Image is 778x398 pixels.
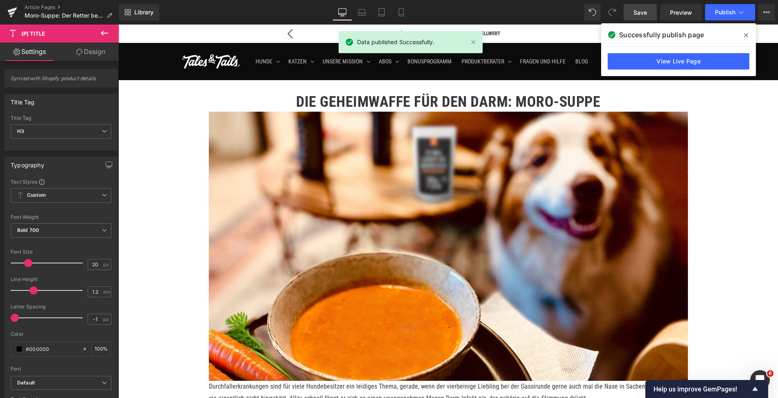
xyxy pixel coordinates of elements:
[397,28,452,45] a: FRAGEN UND HILFE
[619,30,704,40] span: Successfully publish page
[11,304,111,310] div: Letter Spacing
[11,178,111,185] div: Text Styles
[750,370,770,390] iframe: Intercom live chat
[26,344,78,353] input: Color
[278,6,382,12] span: ✔️ Versandkostenfrei ab 29€ Bestellwert
[103,262,110,267] span: px
[457,33,470,40] span: BLOG
[289,33,333,40] span: BONUSPROGRAMM
[338,28,397,45] summary: PRODUKTBERATER
[11,214,111,220] div: Font Weight
[608,53,749,70] a: View Live Page
[61,27,124,47] a: Tales & Tails
[165,28,199,45] summary: KATZEN
[181,2,479,17] div: Ankündigung
[17,227,39,233] b: Bold 700
[61,43,120,61] a: Design
[11,157,44,169] div: Typography
[27,192,46,199] b: Custom
[90,68,570,87] h1: Die Geheimwaffe für den Darm: Moro-Suppe
[705,4,755,20] button: Publish
[90,356,570,380] p: Durchfallerkrankungen sind für viele Hundebesitzer ein leidiges Thema, gerade, wenn der vierbeini...
[372,4,391,20] a: Tablet
[357,38,434,47] span: Data published Successfully.
[343,33,386,40] span: PRODUKTBERATER
[134,9,154,16] span: Library
[260,33,273,40] span: ABOS
[181,2,479,17] div: 1 von 4
[11,249,111,255] div: Font Size
[11,331,111,337] div: Color
[132,28,165,45] summary: HUNDE
[91,342,111,356] div: %
[758,4,775,20] button: More
[103,289,110,295] span: em
[137,33,154,40] span: HUNDE
[11,277,111,282] div: Line Height
[103,317,110,322] span: px
[284,28,338,45] a: BONUSPROGRAMM
[604,4,620,20] button: Redo
[584,4,601,20] button: Undo
[452,28,475,45] a: BLOG
[204,33,244,40] span: UNSERE MISSION
[402,33,447,40] span: FRAGEN UND HILFE
[11,366,111,372] div: Font
[199,28,256,45] summary: UNSERE MISSION
[391,4,411,20] a: Mobile
[256,28,284,45] summary: ABOS
[670,8,692,17] span: Preview
[170,33,188,40] span: KATZEN
[547,28,565,46] summary: Suchen
[715,9,735,16] span: Publish
[352,4,372,20] a: Laptop
[654,385,750,393] span: Help us improve GemPages!
[633,8,647,17] span: Save
[64,30,121,44] img: Tales & Tails
[25,4,119,11] a: Article Pages
[119,4,159,20] a: New Library
[660,4,702,20] a: Preview
[654,384,760,394] button: Show survey - Help us improve GemPages!
[17,380,35,387] i: Default
[25,12,103,19] span: Moro-Suppe: Der Retter bei Durchfall
[767,370,773,377] span: 6
[332,4,352,20] a: Desktop
[21,30,45,37] span: (P) Title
